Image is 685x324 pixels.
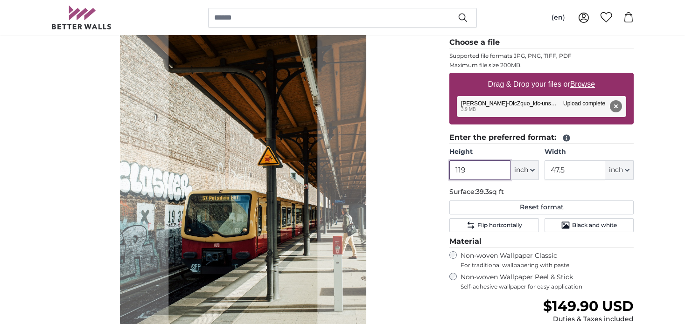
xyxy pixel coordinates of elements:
[449,147,538,157] label: Height
[449,236,634,248] legend: Material
[543,315,634,324] div: Duties & Taxes included
[544,9,573,26] button: (en)
[514,165,528,175] span: inch
[572,221,617,229] span: Black and white
[605,160,634,180] button: inch
[461,251,634,269] label: Non-woven Wallpaper Classic
[461,283,634,290] span: Self-adhesive wallpaper for easy application
[477,221,522,229] span: Flip horizontally
[449,62,634,69] p: Maximum file size 200MB.
[570,80,595,88] u: Browse
[449,187,634,197] p: Surface:
[461,273,634,290] label: Non-woven Wallpaper Peel & Stick
[449,218,538,232] button: Flip horizontally
[609,165,623,175] span: inch
[449,132,634,144] legend: Enter the preferred format:
[545,147,634,157] label: Width
[51,6,112,29] img: Betterwalls
[510,160,539,180] button: inch
[449,37,634,48] legend: Choose a file
[476,187,504,196] span: 39.3sq ft
[484,75,599,94] label: Drag & Drop your files or
[461,262,634,269] span: For traditional wallpapering with paste
[449,52,634,60] p: Supported file formats JPG, PNG, TIFF, PDF
[449,200,634,214] button: Reset format
[545,218,634,232] button: Black and white
[543,297,634,315] span: $149.90 USD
